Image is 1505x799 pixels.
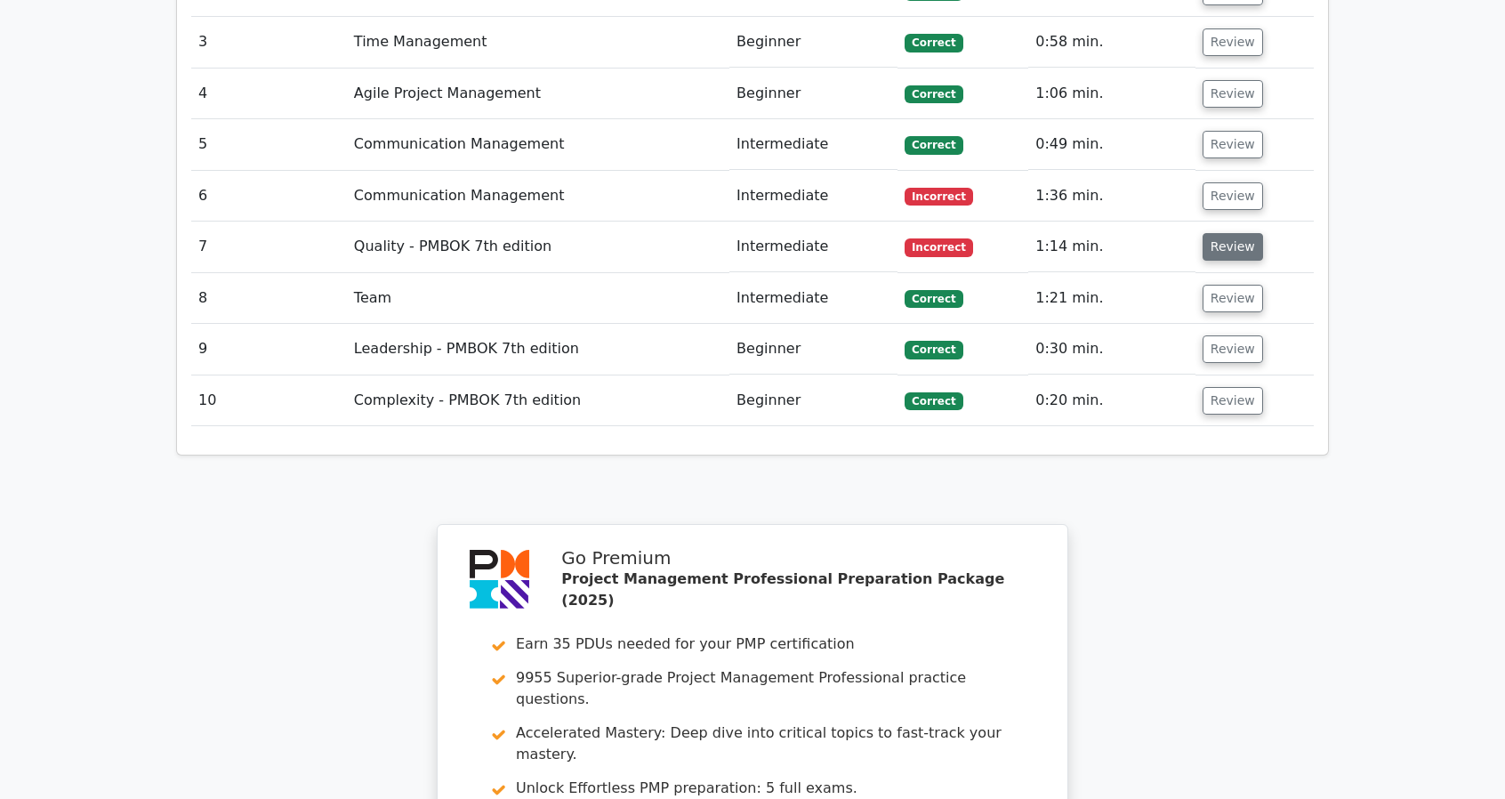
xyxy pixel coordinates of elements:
[347,324,729,375] td: Leadership - PMBOK 7th edition
[729,273,897,324] td: Intermediate
[905,34,962,52] span: Correct
[905,188,973,206] span: Incorrect
[1203,285,1263,312] button: Review
[729,375,897,426] td: Beginner
[191,171,347,222] td: 6
[729,17,897,68] td: Beginner
[1028,171,1195,222] td: 1:36 min.
[905,238,973,256] span: Incorrect
[1203,335,1263,363] button: Review
[1203,80,1263,108] button: Review
[729,171,897,222] td: Intermediate
[1028,17,1195,68] td: 0:58 min.
[729,324,897,375] td: Beginner
[191,273,347,324] td: 8
[191,222,347,272] td: 7
[1028,324,1195,375] td: 0:30 min.
[1028,69,1195,119] td: 1:06 min.
[729,69,897,119] td: Beginner
[1203,182,1263,210] button: Review
[1203,28,1263,56] button: Review
[347,119,729,170] td: Communication Management
[905,341,962,359] span: Correct
[1203,233,1263,261] button: Review
[191,69,347,119] td: 4
[729,119,897,170] td: Intermediate
[191,324,347,375] td: 9
[1028,273,1195,324] td: 1:21 min.
[729,222,897,272] td: Intermediate
[1203,131,1263,158] button: Review
[905,85,962,103] span: Correct
[1203,387,1263,415] button: Review
[347,17,729,68] td: Time Management
[347,69,729,119] td: Agile Project Management
[191,119,347,170] td: 5
[905,136,962,154] span: Correct
[191,17,347,68] td: 3
[1028,375,1195,426] td: 0:20 min.
[905,392,962,410] span: Correct
[905,290,962,308] span: Correct
[347,375,729,426] td: Complexity - PMBOK 7th edition
[1028,222,1195,272] td: 1:14 min.
[191,375,347,426] td: 10
[347,171,729,222] td: Communication Management
[347,273,729,324] td: Team
[347,222,729,272] td: Quality - PMBOK 7th edition
[1028,119,1195,170] td: 0:49 min.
